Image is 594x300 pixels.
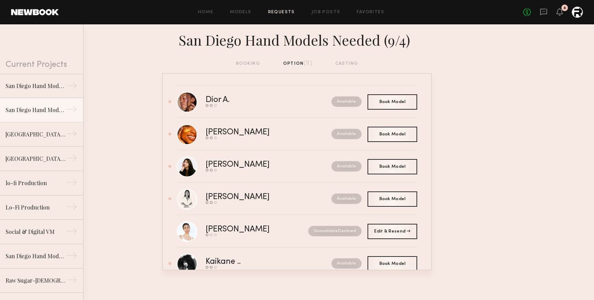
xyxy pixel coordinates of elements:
a: [PERSON_NAME]UnavailableDeclined [177,215,417,247]
nb-request-status: Available [331,258,362,269]
nb-request-status: Available [331,161,362,172]
a: [PERSON_NAME]Available [177,118,417,150]
div: lo-fi Production [6,179,66,187]
div: [PERSON_NAME] [206,128,300,136]
a: [PERSON_NAME]Available [177,183,417,215]
div: → [66,274,77,288]
a: Models [230,10,251,15]
div: → [66,201,77,215]
div: Social & Digital VM [6,228,66,236]
div: → [66,128,77,142]
div: San Diego Hand Model Needed [6,252,66,260]
div: → [66,250,77,264]
a: Job Posts [312,10,340,15]
div: San Diego Hand Models Needed (9/4) [162,30,432,49]
a: [PERSON_NAME]Available [177,150,417,183]
div: Kaikane .. [206,258,286,266]
span: Book Model [379,197,406,201]
div: [GEOGRAPHIC_DATA] Local Stand-Ins Needed (6/3) [6,130,66,139]
span: Book Model [379,100,406,104]
div: San Diego Hand Models Needed (9/4) [6,106,66,114]
div: → [66,152,77,166]
div: → [66,104,77,118]
nb-request-status: Available [331,96,362,107]
div: [PERSON_NAME] [206,161,300,169]
a: Dior A.Available [177,86,417,118]
div: [PERSON_NAME] [206,193,300,201]
div: [PERSON_NAME] [206,226,289,234]
span: Book Model [379,132,406,136]
div: [GEOGRAPHIC_DATA] Local Skincare Models Needed (6/18) [6,155,66,163]
div: Lo-Fi Production [6,203,66,212]
a: Kaikane ..Available [177,247,417,280]
div: Raw Sugar-[DEMOGRAPHIC_DATA] Models Needed [6,276,66,285]
div: 8 [563,6,566,10]
a: Home [198,10,214,15]
span: Edit & Resend [374,229,410,234]
a: Requests [268,10,295,15]
a: Favorites [357,10,384,15]
div: Dior A. [206,96,281,104]
nb-request-status: Unavailable Declined [308,226,362,236]
div: San Diego Hand Models Needed (9/16) [6,82,66,90]
span: Book Model [379,262,406,266]
div: → [66,177,77,191]
nb-request-status: Available [331,129,362,139]
nb-request-status: Available [331,194,362,204]
div: → [66,226,77,239]
span: Book Model [379,165,406,169]
div: → [66,80,77,94]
